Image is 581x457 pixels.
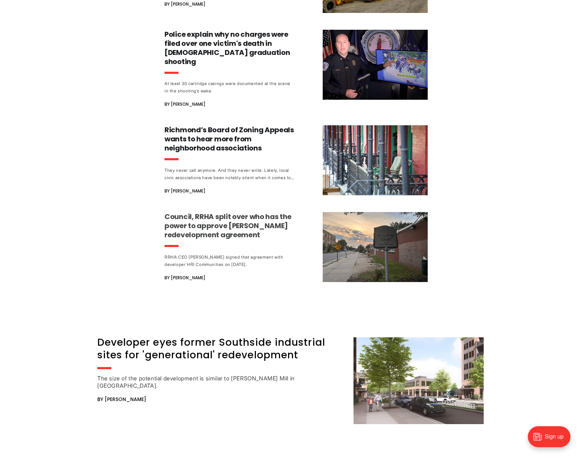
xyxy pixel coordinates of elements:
[164,80,295,94] div: At least 30 cartridge casings were documented at the scene in the shooting’s wake.
[353,337,484,424] img: Developer eyes former Southside industrial sites for 'generational' redevelopment
[522,423,581,457] iframe: portal-trigger
[164,125,428,195] a: Richmond’s Board of Zoning Appeals wants to hear more from neighborhood associations They never c...
[164,212,295,239] h3: Council, RRHA split over who has the power to approve [PERSON_NAME] redevelopment agreement
[164,187,205,195] span: By [PERSON_NAME]
[323,30,428,100] img: Police explain why no charges were filed over one victim's death in Huguenot graduation shooting
[323,125,428,195] img: Richmond’s Board of Zoning Appeals wants to hear more from neighborhood associations
[164,30,295,66] h3: Police explain why no charges were filed over one victim's death in [DEMOGRAPHIC_DATA] graduation...
[164,253,295,268] div: RRHA CEO [PERSON_NAME] signed that agreement with developer HRI Communities on [DATE].
[97,336,325,362] a: Developer eyes former Southside industrial sites for 'generational' redevelopment
[97,395,146,403] span: By [PERSON_NAME]
[164,125,295,153] h3: Richmond’s Board of Zoning Appeals wants to hear more from neighborhood associations
[164,30,428,108] a: Police explain why no charges were filed over one victim's death in [DEMOGRAPHIC_DATA] graduation...
[323,212,428,282] img: Council, RRHA split over who has the power to approve Gilpin redevelopment agreement
[164,274,205,282] span: By [PERSON_NAME]
[164,100,205,108] span: By [PERSON_NAME]
[164,212,428,282] a: Council, RRHA split over who has the power to approve [PERSON_NAME] redevelopment agreement RRHA ...
[97,375,325,389] div: The size of the potential development is similar to [PERSON_NAME] Mill in [GEOGRAPHIC_DATA].
[164,167,295,181] div: They never call anymore. And they never write. Lately, local civic associations have been notably...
